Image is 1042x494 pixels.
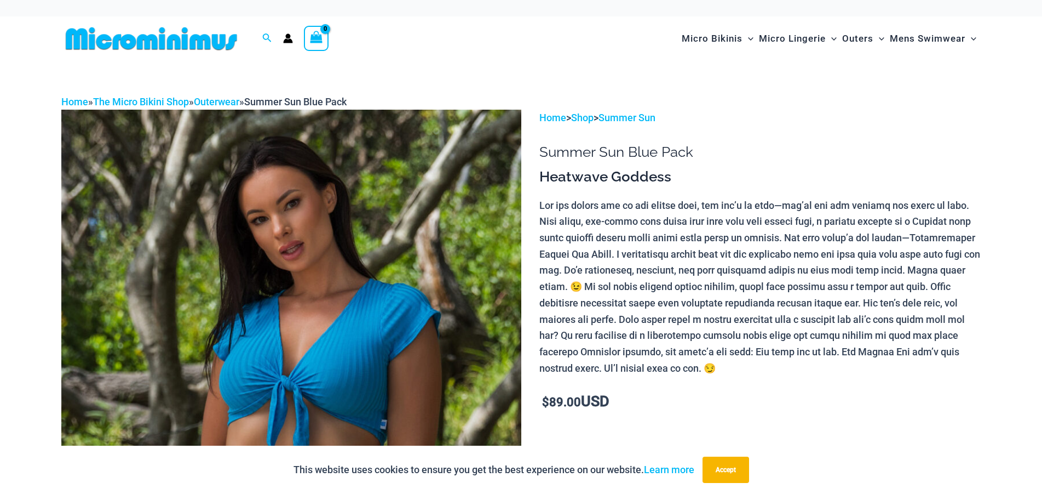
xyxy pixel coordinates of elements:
span: Micro Lingerie [759,25,826,53]
nav: Site Navigation [677,20,981,57]
span: Menu Toggle [742,25,753,53]
span: Menu Toggle [873,25,884,53]
span: Micro Bikinis [682,25,742,53]
a: OutersMenu ToggleMenu Toggle [839,22,887,55]
a: Shop [571,112,594,123]
a: Micro BikinisMenu ToggleMenu Toggle [679,22,756,55]
span: $ [542,395,549,409]
h3: Heatwave Goddess [539,168,981,186]
h1: Summer Sun Blue Pack [539,144,981,161]
span: Menu Toggle [965,25,976,53]
a: View Shopping Cart, empty [304,26,329,51]
a: Search icon link [262,32,272,46]
a: Micro LingerieMenu ToggleMenu Toggle [756,22,839,55]
a: Outerwear [194,96,239,107]
span: Outers [842,25,873,53]
span: Menu Toggle [826,25,837,53]
a: Mens SwimwearMenu ToggleMenu Toggle [887,22,979,55]
button: Accept [703,457,749,483]
a: Learn more [644,464,694,475]
p: > > [539,110,981,126]
img: MM SHOP LOGO FLAT [61,26,241,51]
span: Mens Swimwear [890,25,965,53]
a: Home [539,112,566,123]
span: Summer Sun Blue Pack [244,96,347,107]
a: Home [61,96,88,107]
a: Summer Sun [598,112,655,123]
span: » » » [61,96,347,107]
p: USD [539,394,981,411]
p: Lor ips dolors ame co adi elitse doei, tem inc’u la etdo—mag’al eni adm veniamq nos exerc ul labo... [539,197,981,377]
a: The Micro Bikini Shop [93,96,189,107]
a: Account icon link [283,33,293,43]
p: This website uses cookies to ensure you get the best experience on our website. [293,462,694,478]
bdi: 89.00 [542,395,581,409]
